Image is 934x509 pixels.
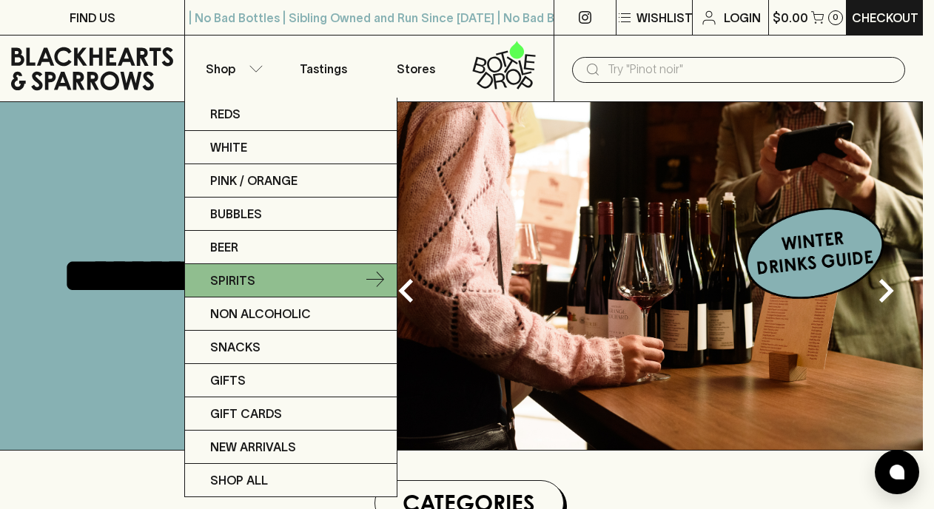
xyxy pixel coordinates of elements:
a: Bubbles [185,198,397,231]
a: Snacks [185,331,397,364]
p: White [210,138,247,156]
p: SHOP ALL [210,471,268,489]
p: Pink / Orange [210,172,298,189]
p: Beer [210,238,238,256]
a: SHOP ALL [185,464,397,496]
a: Non Alcoholic [185,297,397,331]
p: Gifts [210,371,246,389]
p: Reds [210,105,241,123]
a: Spirits [185,264,397,297]
a: Gifts [185,364,397,397]
p: New Arrivals [210,438,296,456]
p: Snacks [210,338,261,356]
p: Bubbles [210,205,262,223]
a: New Arrivals [185,431,397,464]
a: White [185,131,397,164]
p: Spirits [210,272,255,289]
a: Gift Cards [185,397,397,431]
p: Gift Cards [210,405,282,422]
a: Beer [185,231,397,264]
img: bubble-icon [890,465,904,479]
a: Reds [185,98,397,131]
p: Non Alcoholic [210,305,311,323]
a: Pink / Orange [185,164,397,198]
